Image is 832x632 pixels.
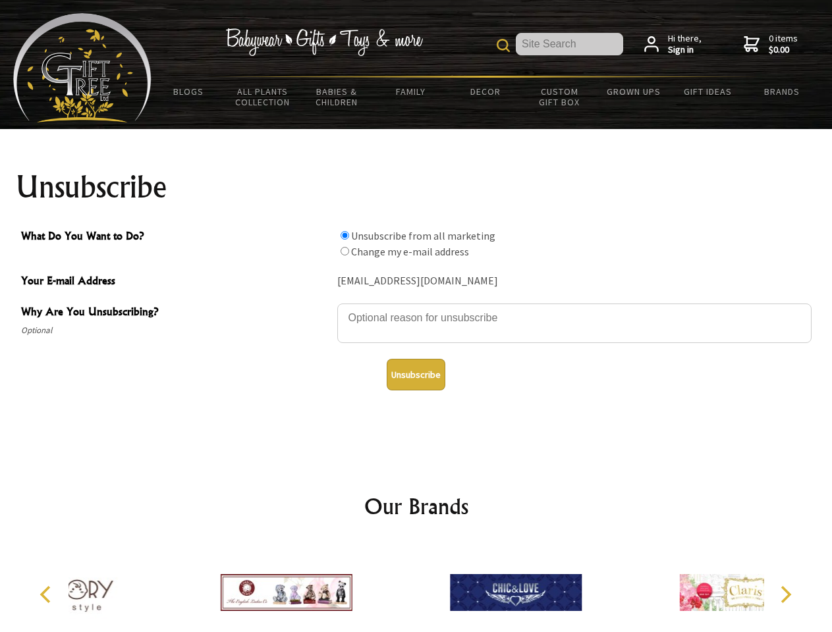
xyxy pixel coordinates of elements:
[226,78,300,116] a: All Plants Collection
[374,78,449,105] a: Family
[21,303,331,323] span: Why Are You Unsubscribing?
[341,231,349,240] input: What Do You Want to Do?
[668,33,702,56] span: Hi there,
[300,78,374,116] a: Babies & Children
[21,273,331,292] span: Your E-mail Address
[21,228,331,247] span: What Do You Want to Do?
[351,245,469,258] label: Change my e-mail address
[516,33,623,55] input: Site Search
[337,303,812,343] textarea: Why Are You Unsubscribing?
[668,44,702,56] strong: Sign in
[387,359,445,390] button: Unsubscribe
[769,32,798,56] span: 0 items
[596,78,671,105] a: Grown Ups
[341,247,349,255] input: What Do You Want to Do?
[522,78,597,116] a: Custom Gift Box
[33,580,62,609] button: Previous
[337,271,812,292] div: [EMAIL_ADDRESS][DOMAIN_NAME]
[497,39,510,52] img: product search
[152,78,226,105] a: BLOGS
[769,44,798,56] strong: $0.00
[644,33,702,56] a: Hi there,Sign in
[448,78,522,105] a: Decor
[13,13,152,122] img: Babyware - Gifts - Toys and more...
[26,490,806,522] h2: Our Brands
[745,78,819,105] a: Brands
[21,323,331,338] span: Optional
[225,28,423,56] img: Babywear - Gifts - Toys & more
[744,33,798,56] a: 0 items$0.00
[771,580,800,609] button: Next
[16,171,817,203] h1: Unsubscribe
[671,78,745,105] a: Gift Ideas
[351,229,495,242] label: Unsubscribe from all marketing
